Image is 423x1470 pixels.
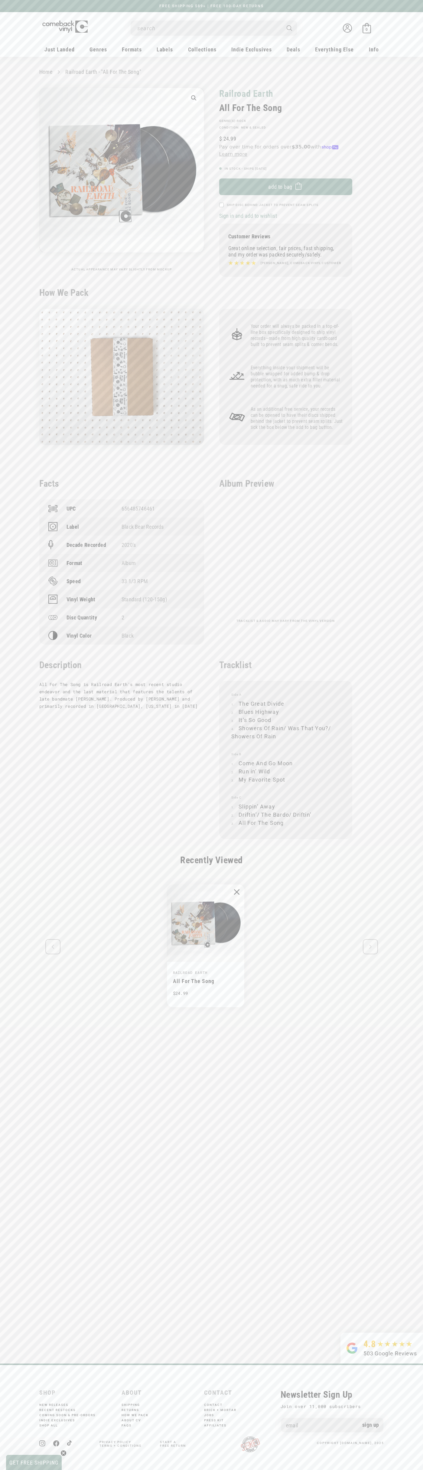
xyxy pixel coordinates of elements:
p: Tracklist [219,660,352,670]
p: Condition: New & Sealed [219,126,352,129]
a: How We Pack [122,1412,157,1417]
p: Label [67,524,79,530]
media-gallery: Gallery Viewer [39,88,204,271]
a: Railroad Earth [219,88,273,100]
a: Coming Soon & Pre-Orders [39,1412,104,1417]
p: Vinyl Weight [67,596,96,603]
p: Vinyl Color [67,632,92,639]
li: Come And Go Moon [231,759,340,767]
div: 656485746461 [122,505,195,512]
img: Frame_4_2.png [228,408,246,426]
p: As an additional free service, your records can be opened to have their discs shipped behind the ... [251,406,343,430]
span: Side C [231,796,340,799]
span: 4.8 [363,1339,376,1349]
img: close.png [234,889,239,895]
button: Sign in and add to wishlist [219,212,279,219]
small: copyright [DOMAIN_NAME], 2025 [317,1441,384,1445]
a: Terms + Conditions [99,1444,142,1447]
p: Album Preview [219,478,352,489]
a: Shop All [39,1422,66,1427]
img: Railroad Earth - "All For The Song" [167,884,244,962]
p: Customer Reviews [228,233,343,240]
h2: Contact [204,1389,281,1396]
p: UPC [67,505,76,512]
li: 1 / 1 [167,884,244,1007]
img: Frame_4_1.png [228,367,246,384]
div: GET FREE SHIPPINGClose teaser [6,1455,62,1470]
a: FAQs [122,1422,140,1427]
a: Privacy Policy [99,1440,131,1444]
a: Rock [237,119,246,122]
a: Contact [204,1403,231,1407]
span: Black [122,632,134,639]
h2: All For The Song [219,103,352,113]
p: In Stock - Ships [DATE] [219,167,352,171]
a: 4.8 503 Google Reviews [340,1333,423,1364]
span: Formats [122,46,142,53]
span: Deals [287,46,300,53]
img: RSDPledgeSigned-updated.png [241,1436,260,1452]
div: 503 Google Reviews [363,1349,417,1357]
span: Labels [157,46,173,53]
li: It’s So Good [231,716,340,724]
p: Your order will always be packed in a top-of-line box specifically designed to ship vinyl records... [251,323,343,348]
li: Blues Highway [231,708,340,716]
span: 24.99 [219,136,236,142]
span: Side A [231,693,340,697]
span: $ [219,136,222,142]
li: My Favorite Spot [231,776,340,784]
button: Close teaser [60,1450,67,1456]
a: Home [39,69,52,75]
a: Standard (120-150g) [122,596,167,603]
a: 2020's [122,542,136,548]
input: Email [281,1418,383,1433]
p: Tracklist & audio may vary from the vinyl version [219,619,352,623]
span: Indie Exclusives [231,46,272,53]
a: Album [122,560,136,566]
div: Search [131,21,297,36]
a: Press Kit [204,1417,232,1422]
p: Decade Recorded [67,542,106,548]
li: Slippin’ Away [231,802,340,811]
p: Actual appearance may vary slightly from mockup [39,268,204,271]
li: All For The Song [231,819,340,827]
h4: [PERSON_NAME], Comeback Vinyl customer [261,261,341,266]
a: FREE SHIPPING $89+ | FREE 100-DAY RETURNS [153,4,270,8]
span: Genres [89,46,107,53]
p: Speed [67,578,81,584]
p: Great online selection, fair prices, fast shipping, and my order was packed securely/safely. [228,245,343,258]
span: Everything Else [315,46,354,53]
a: Shipping [122,1403,148,1407]
a: New Releases [39,1403,76,1407]
li: Run in’ Wild [231,767,340,776]
p: Facts [39,478,204,489]
span: GET FREE SHIPPING [9,1459,59,1466]
h2: How We Pack [39,287,384,298]
p: Disc Quantity [67,614,97,621]
span: 2 [122,614,124,621]
span: Collections [188,46,216,53]
p: Join over 11,000 subscribers [281,1403,384,1410]
a: Returns [122,1407,147,1412]
a: Start afree return [160,1440,186,1447]
img: star5.svg [228,259,256,267]
h2: About [122,1389,198,1396]
button: Sign up [358,1418,384,1432]
h2: Newsletter Sign Up [281,1389,384,1400]
span: Sign in and add to wishlist [219,213,277,219]
img: HowWePack-Updated.gif [39,309,204,445]
img: star5.svg [377,1341,412,1347]
img: Frame_4.png [228,325,246,343]
li: The Great Divide [231,700,340,708]
span: Info [369,46,379,53]
span: Start a free return [160,1440,186,1447]
input: When autocomplete results are available use up and down arrows to review and enter to select [137,22,281,34]
img: Group.svg [347,1339,357,1357]
p: $24.99 [173,989,238,997]
button: Add to bag [219,178,352,195]
a: Railroad Earth - "All For The Song" [65,69,141,75]
a: About CV [122,1417,149,1422]
a: Jobs [204,1412,222,1417]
